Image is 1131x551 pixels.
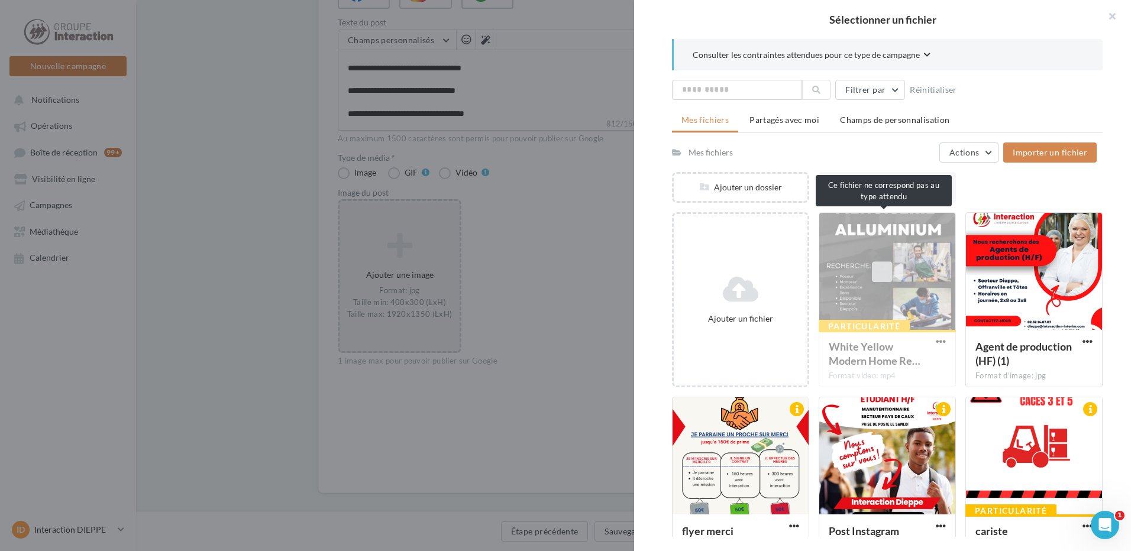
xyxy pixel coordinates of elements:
button: Importer un fichier [1003,142,1097,163]
button: Actions [939,142,998,163]
span: Mes fichiers [681,115,729,125]
span: Champs de personnalisation [840,115,949,125]
div: Format d'image: jpg [975,371,1093,381]
div: Mes fichiers [689,147,733,158]
button: Consulter les contraintes attendues pour ce type de campagne [693,48,930,63]
div: Ajouter un fichier [678,313,803,325]
button: Réinitialiser [905,83,962,97]
span: Importer un fichier [1013,147,1087,157]
span: Consulter les contraintes attendues pour ce type de campagne [693,49,920,61]
span: flyer merci [682,524,733,537]
button: Filtrer par [835,80,905,100]
iframe: Intercom live chat [1091,511,1119,539]
span: Actions [949,147,979,157]
span: 1 [1115,511,1124,520]
div: Ajouter un dossier [674,181,807,193]
div: Particularité [965,504,1056,517]
h2: Sélectionner un fichier [653,14,1112,25]
span: Partagés avec moi [749,115,819,125]
span: cariste [975,524,1008,537]
span: Agent de production (HF) (1) [975,340,1072,367]
div: Ce fichier ne correspond pas au type attendu [816,175,952,206]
